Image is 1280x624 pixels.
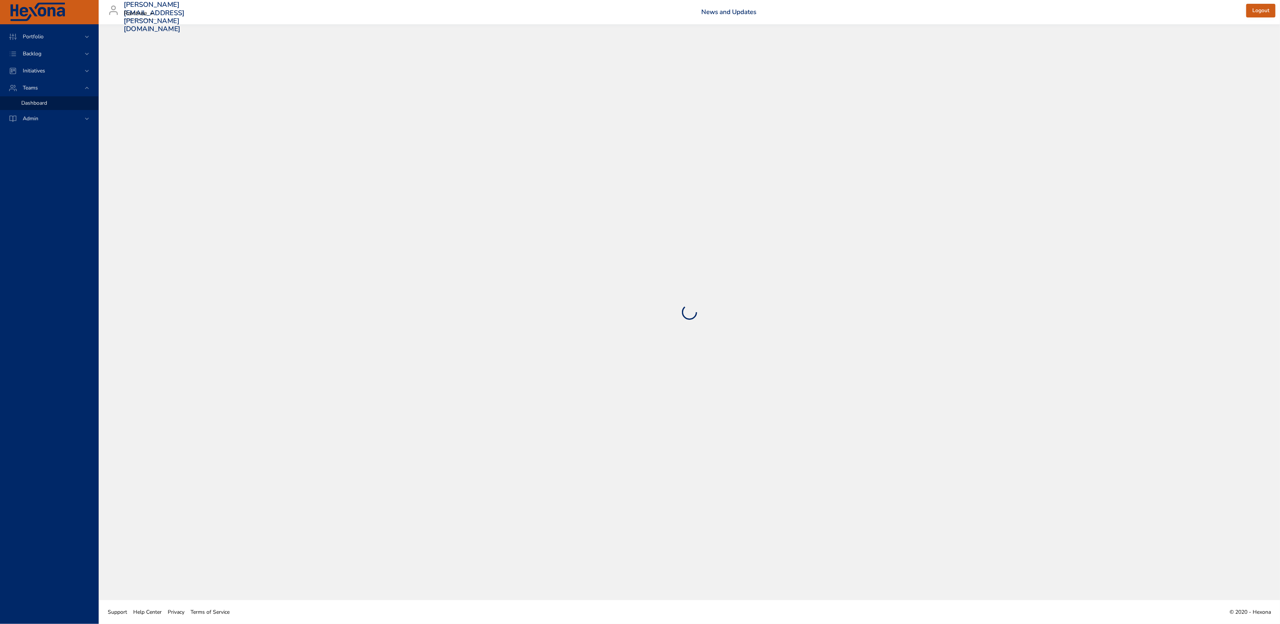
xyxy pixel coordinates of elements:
[165,604,187,621] a: Privacy
[130,604,165,621] a: Help Center
[21,99,47,107] span: Dashboard
[1246,4,1275,18] button: Logout
[191,608,230,616] span: Terms of Service
[17,84,44,91] span: Teams
[108,608,127,616] span: Support
[168,608,184,616] span: Privacy
[187,604,233,621] a: Terms of Service
[124,1,185,33] h3: [PERSON_NAME][EMAIL_ADDRESS][PERSON_NAME][DOMAIN_NAME]
[17,50,47,57] span: Backlog
[133,608,162,616] span: Help Center
[124,8,156,20] div: Raintree
[17,67,51,74] span: Initiatives
[17,115,44,122] span: Admin
[1252,6,1269,16] span: Logout
[701,8,756,16] a: News and Updates
[17,33,50,40] span: Portfolio
[105,604,130,621] a: Support
[1230,608,1271,616] span: © 2020 - Hexona
[9,3,66,22] img: Hexona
